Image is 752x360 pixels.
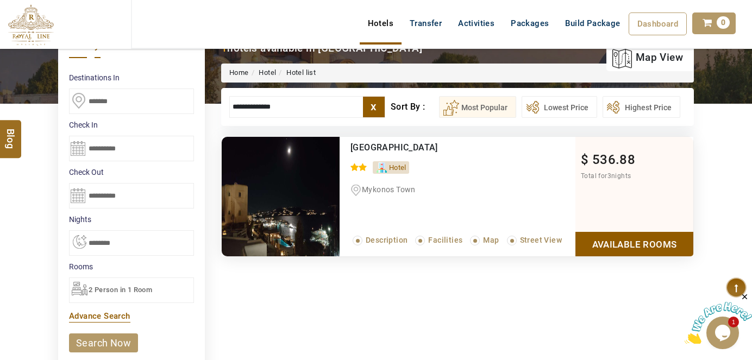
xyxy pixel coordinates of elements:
a: Packages [503,12,557,34]
iframe: chat widget [685,292,752,344]
img: The Royal Line Holidays [8,4,54,46]
span: 3 [607,172,611,180]
span: Hotel [389,163,406,172]
span: Map [483,236,499,244]
span: 536.88 [592,152,635,167]
span: 0 [717,16,730,29]
div: Hotel Madalena [350,142,530,153]
a: [GEOGRAPHIC_DATA] [350,142,438,153]
a: search now [69,333,138,352]
label: Rooms [69,261,194,272]
a: Hotels [360,12,402,34]
span: $ [581,152,588,167]
a: Activities [450,12,503,34]
span: Mykonos Town [362,185,416,194]
a: Advance Search [69,311,130,321]
a: 0 [692,12,736,34]
span: Description [366,236,408,244]
button: Most Popular [439,96,516,118]
span: 2 Person in 1 Room [89,286,152,294]
span: Blog [4,128,18,137]
button: Lowest Price [522,96,597,118]
label: x [363,97,385,117]
img: 9f475c4ad27d84998ff65d57809f6a23d9d04adb.jpeg [222,137,340,256]
label: nights [69,214,194,225]
a: Transfer [402,12,450,34]
label: Check Out [69,167,194,178]
label: Check In [69,119,194,130]
span: Dashboard [637,19,679,29]
span: Total for nights [581,172,631,180]
label: Destinations In [69,72,194,83]
a: Build Package [557,12,628,34]
button: Highest Price [603,96,680,118]
a: Show Rooms [575,232,693,256]
span: Street View [520,236,562,244]
div: Sort By : [391,96,439,118]
span: Facilities [428,236,462,244]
